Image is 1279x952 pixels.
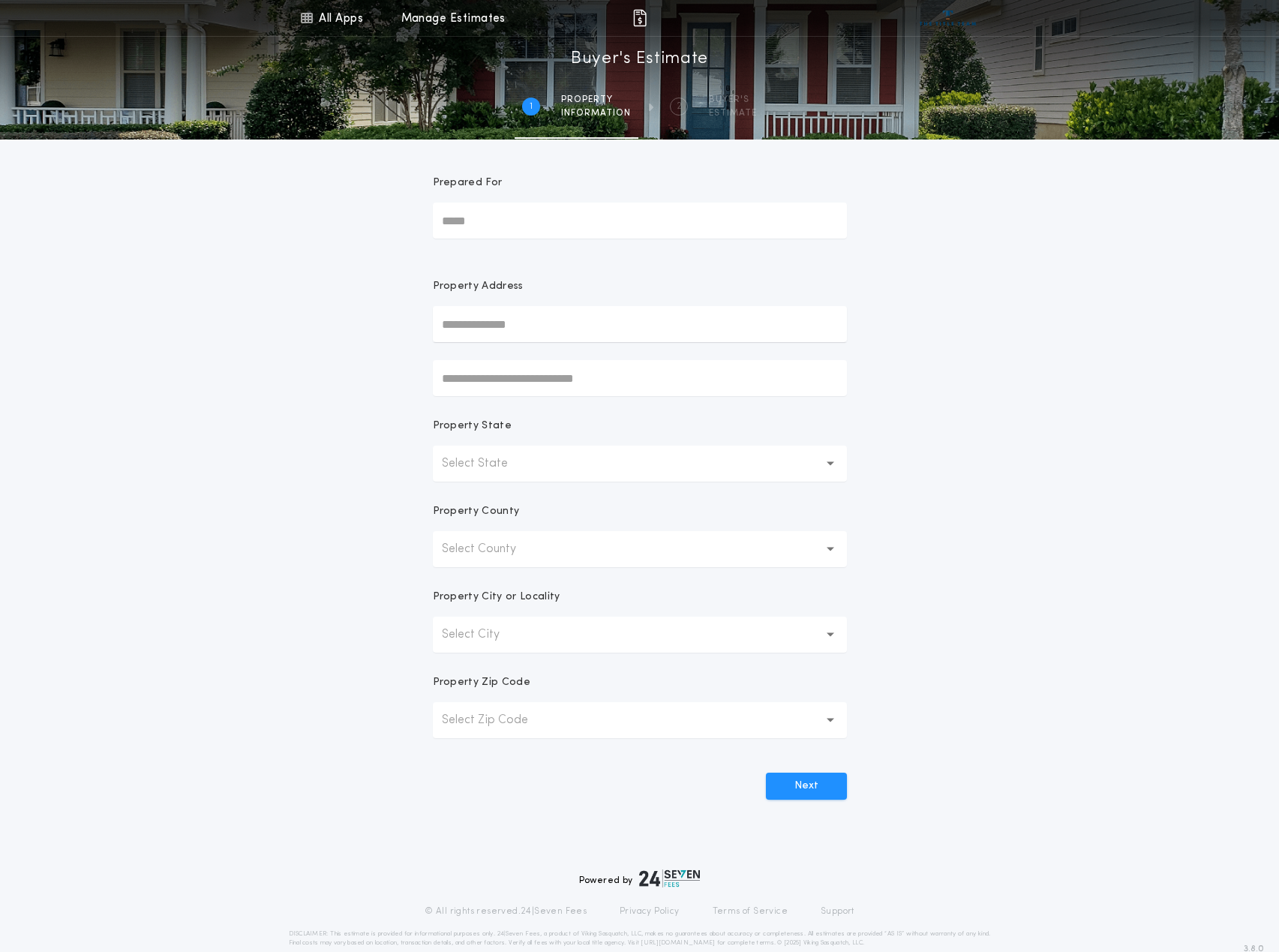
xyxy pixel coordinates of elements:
img: logo [639,869,701,887]
button: Next [766,773,847,800]
span: ESTIMATE [709,107,757,119]
p: Property Address [433,279,847,294]
p: Property County [433,504,520,519]
p: Prepared For [433,176,503,191]
p: Select State [442,455,532,473]
input: Prepared For [433,203,847,239]
p: Select County [442,540,540,558]
button: Select City [433,617,847,653]
h2: 2 [677,101,682,113]
span: information [561,107,631,119]
p: © All rights reserved. 24|Seven Fees [425,905,587,917]
a: Privacy Policy [620,905,680,917]
img: vs-icon [920,11,976,26]
p: Property State [433,419,512,434]
a: [URL][DOMAIN_NAME] [641,940,715,946]
button: Select County [433,531,847,567]
h2: 1 [530,101,533,113]
a: Terms of Service [713,905,788,917]
button: Select Zip Code [433,702,847,738]
span: BUYER'S [709,94,757,106]
button: Select State [433,446,847,482]
p: Property Zip Code [433,675,530,690]
p: Select City [442,626,524,644]
h1: Buyer's Estimate [571,47,708,71]
a: Support [821,905,854,917]
p: DISCLAIMER: This estimate is provided for informational purposes only. 24|Seven Fees, a product o... [289,929,991,947]
p: Select Zip Code [442,711,552,729]
span: Property [561,94,631,106]
div: Powered by [579,869,701,887]
p: Property City or Locality [433,590,560,605]
img: img [631,9,649,27]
